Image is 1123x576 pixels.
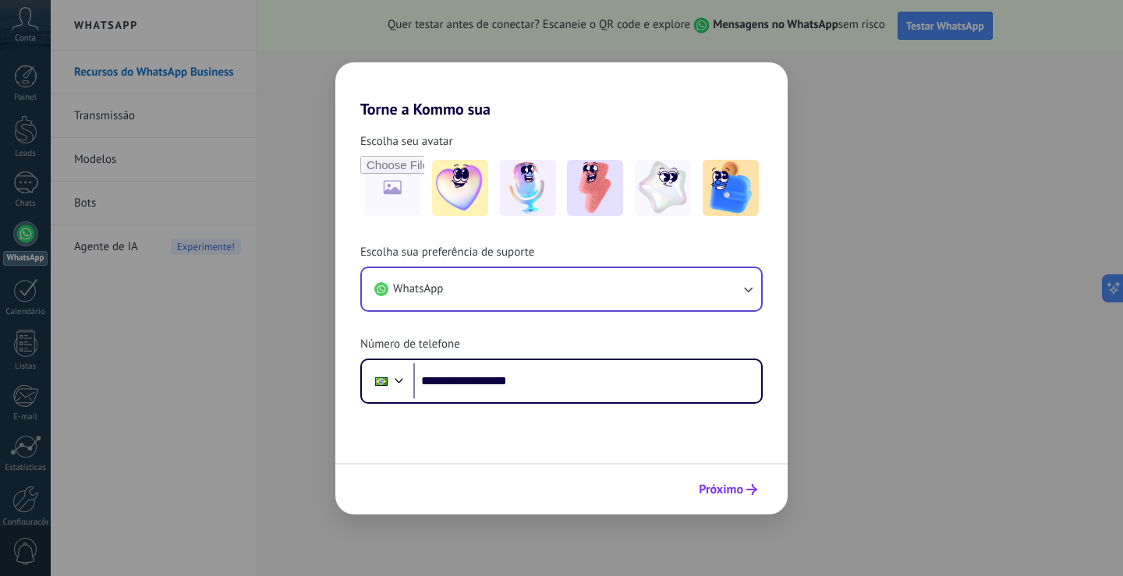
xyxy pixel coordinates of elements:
[500,160,556,216] img: -2.jpeg
[360,245,534,260] span: Escolha sua preferência de suporte
[335,62,788,118] h2: Torne a Kommo sua
[393,281,443,297] span: WhatsApp
[360,337,460,352] span: Número de telefone
[703,160,759,216] img: -5.jpeg
[635,160,691,216] img: -4.jpeg
[699,484,743,495] span: Próximo
[432,160,488,216] img: -1.jpeg
[567,160,623,216] img: -3.jpeg
[362,268,761,310] button: WhatsApp
[692,476,764,503] button: Próximo
[360,134,453,150] span: Escolha seu avatar
[367,365,396,398] div: Brazil: + 55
